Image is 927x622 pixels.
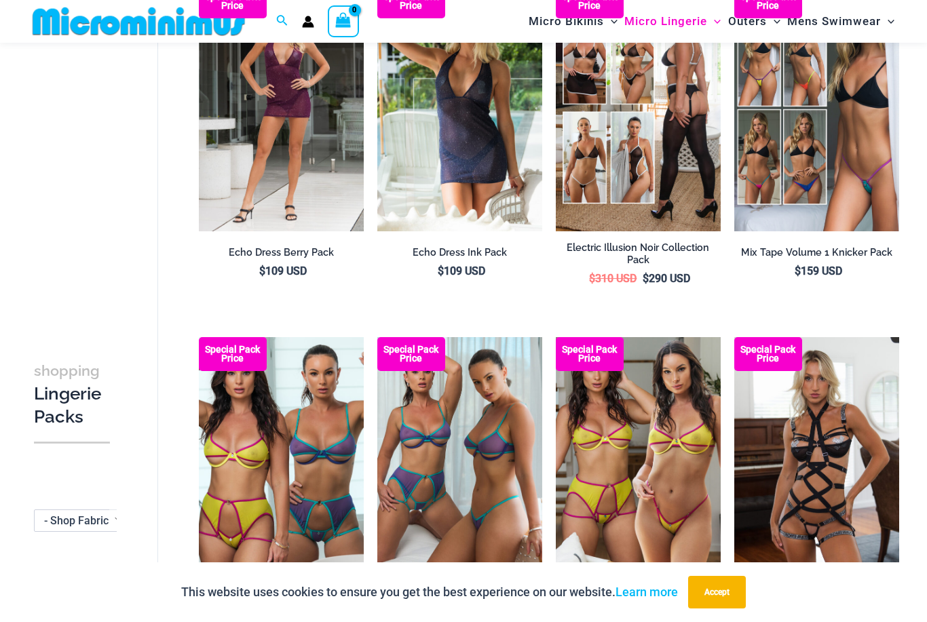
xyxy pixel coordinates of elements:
h2: Echo Dress Berry Pack [199,246,364,259]
iframe: TrustedSite Certified [34,45,156,317]
bdi: 159 USD [795,265,842,277]
a: Echo Dress Berry Pack [199,246,364,264]
span: $ [438,265,444,277]
bdi: 310 USD [589,272,637,285]
h3: Lingerie Packs [34,359,110,428]
a: Mix Tape Volume 1 Knicker Pack [734,246,899,264]
bdi: 109 USD [438,265,485,277]
span: Micro Lingerie [624,4,707,39]
img: Invitation to Temptation Midnight 1037 Bra 6037 Thong 1954 Bodysuit 02 [734,337,899,585]
span: $ [259,265,265,277]
span: Outers [728,4,767,39]
nav: Site Navigation [523,2,900,41]
span: Menu Toggle [881,4,894,39]
img: Dangers kiss Violet Seas Pack [377,337,542,585]
bdi: 290 USD [643,272,690,285]
b: Special Pack Price [199,345,267,363]
span: Menu Toggle [707,4,721,39]
a: Dangers kiss Collection Pack Dangers Kiss Solar Flair 1060 Bra 611 Micro 1760 Garter 03Dangers Ki... [199,337,364,585]
span: Menu Toggle [604,4,618,39]
span: $ [643,272,649,285]
b: Special Pack Price [377,345,445,363]
a: Learn more [616,585,678,599]
img: Dangers kiss Collection Pack [199,337,364,585]
a: Dangers kiss Violet Seas Pack Dangers Kiss Violet Seas 1060 Bra 611 Micro 04Dangers Kiss Violet S... [377,337,542,585]
span: Micro Bikinis [529,4,604,39]
a: OutersMenu ToggleMenu Toggle [725,4,784,39]
img: Dangers kiss Solar Flair Pack [556,337,721,585]
a: Invitation to Temptation Midnight 1037 Bra 6037 Thong 1954 Bodysuit 02 Invitation to Temptation M... [734,337,899,585]
a: View Shopping Cart, empty [328,5,359,37]
img: MM SHOP LOGO FLAT [27,6,250,37]
span: $ [795,265,801,277]
a: Echo Dress Ink Pack [377,246,542,264]
p: This website uses cookies to ensure you get the best experience on our website. [181,582,678,602]
h2: Mix Tape Volume 1 Knicker Pack [734,246,899,259]
span: Mens Swimwear [787,4,881,39]
a: Electric Illusion Noir Collection Pack [556,241,721,272]
b: Special Pack Price [556,345,624,363]
span: shopping [34,362,100,379]
span: - Shop Fabric Type [34,509,129,532]
span: $ [589,272,595,285]
button: Accept [688,576,746,608]
a: Account icon link [302,16,314,28]
a: Micro LingerieMenu ToggleMenu Toggle [621,4,724,39]
h2: Echo Dress Ink Pack [377,246,542,259]
a: Dangers kiss Solar Flair Pack Dangers Kiss Solar Flair 1060 Bra 6060 Thong 1760 Garter 03Dangers ... [556,337,721,585]
span: - Shop Fabric Type [35,510,128,531]
span: - Shop Fabric Type [44,514,135,527]
span: Menu Toggle [767,4,780,39]
b: Special Pack Price [734,345,802,363]
bdi: 109 USD [259,265,307,277]
a: Micro BikinisMenu ToggleMenu Toggle [525,4,621,39]
a: Mens SwimwearMenu ToggleMenu Toggle [784,4,898,39]
h2: Electric Illusion Noir Collection Pack [556,241,721,267]
a: Search icon link [276,13,288,30]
